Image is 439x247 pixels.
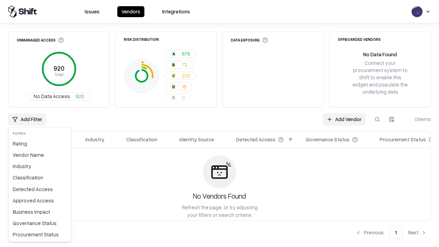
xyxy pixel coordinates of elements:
div: Industry [10,161,70,172]
div: Business Impact [10,206,70,217]
div: Classification [10,172,70,183]
div: Filters [10,129,70,138]
div: Rating [10,138,70,149]
div: Procurement Status [10,229,70,240]
div: Approved Access [10,195,70,206]
div: Detected Access [10,184,70,195]
div: Governance Status [10,217,70,229]
div: Add Filter [8,127,71,242]
div: Vendor Name [10,149,70,161]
